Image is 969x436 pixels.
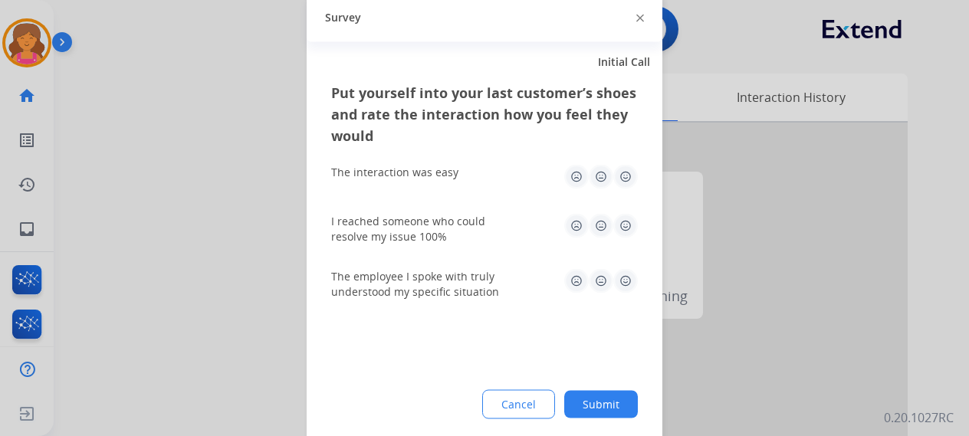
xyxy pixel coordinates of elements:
[331,268,515,299] div: The employee I spoke with truly understood my specific situation
[564,390,638,418] button: Submit
[598,54,650,69] span: Initial Call
[331,213,515,244] div: I reached someone who could resolve my issue 100%
[331,164,458,179] div: The interaction was easy
[325,10,361,25] span: Survey
[884,408,954,427] p: 0.20.1027RC
[636,15,644,22] img: close-button
[331,81,638,146] h3: Put yourself into your last customer’s shoes and rate the interaction how you feel they would
[482,389,555,418] button: Cancel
